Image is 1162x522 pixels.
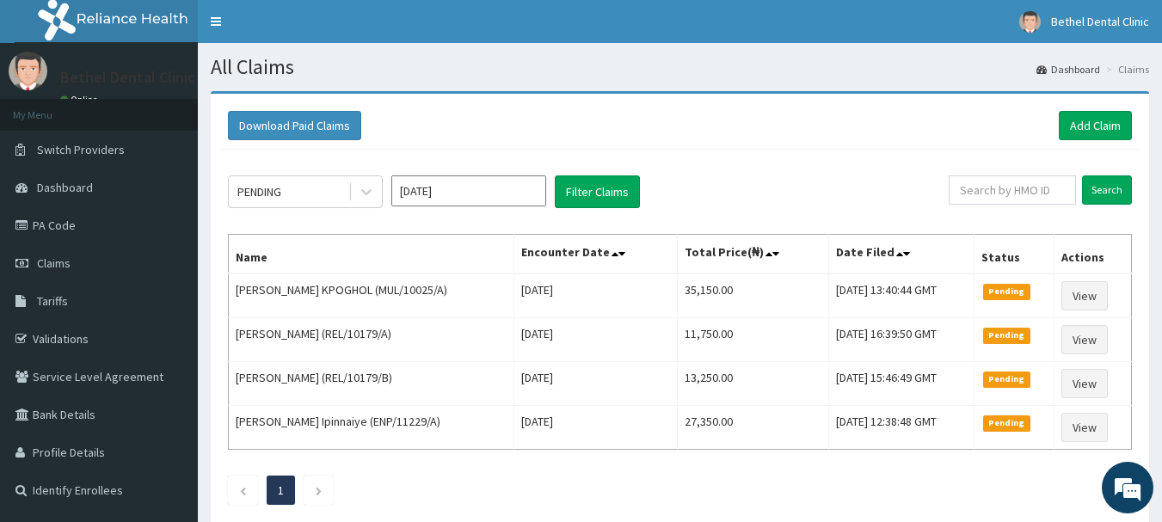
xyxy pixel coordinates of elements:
[1082,175,1132,205] input: Search
[949,175,1076,205] input: Search by HMO ID
[555,175,640,208] button: Filter Claims
[1061,413,1108,442] a: View
[239,482,247,498] a: Previous page
[678,235,829,274] th: Total Price(₦)
[828,318,974,362] td: [DATE] 16:39:50 GMT
[229,318,514,362] td: [PERSON_NAME] (REL/10179/A)
[229,406,514,450] td: [PERSON_NAME] Ipinnaiye (ENP/11229/A)
[1036,62,1100,77] a: Dashboard
[678,362,829,406] td: 13,250.00
[514,362,678,406] td: [DATE]
[9,52,47,90] img: User Image
[1102,62,1149,77] li: Claims
[828,362,974,406] td: [DATE] 15:46:49 GMT
[37,180,93,195] span: Dashboard
[228,111,361,140] button: Download Paid Claims
[514,406,678,450] td: [DATE]
[1054,235,1132,274] th: Actions
[229,362,514,406] td: [PERSON_NAME] (REL/10179/B)
[1061,281,1108,310] a: View
[983,415,1030,431] span: Pending
[37,142,125,157] span: Switch Providers
[828,273,974,318] td: [DATE] 13:40:44 GMT
[828,235,974,274] th: Date Filed
[1061,325,1108,354] a: View
[229,273,514,318] td: [PERSON_NAME] KPOGHOL (MUL/10025/A)
[983,284,1030,299] span: Pending
[37,255,71,271] span: Claims
[678,318,829,362] td: 11,750.00
[1051,14,1149,29] span: Bethel Dental Clinic
[1019,11,1041,33] img: User Image
[60,70,195,85] p: Bethel Dental Clinic
[514,273,678,318] td: [DATE]
[983,328,1030,343] span: Pending
[37,293,68,309] span: Tariffs
[678,273,829,318] td: 35,150.00
[1061,369,1108,398] a: View
[828,406,974,450] td: [DATE] 12:38:48 GMT
[237,183,281,200] div: PENDING
[983,372,1030,387] span: Pending
[60,94,101,106] a: Online
[391,175,546,206] input: Select Month and Year
[229,235,514,274] th: Name
[1059,111,1132,140] a: Add Claim
[514,318,678,362] td: [DATE]
[278,482,284,498] a: Page 1 is your current page
[514,235,678,274] th: Encounter Date
[974,235,1054,274] th: Status
[315,482,323,498] a: Next page
[211,56,1149,78] h1: All Claims
[678,406,829,450] td: 27,350.00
